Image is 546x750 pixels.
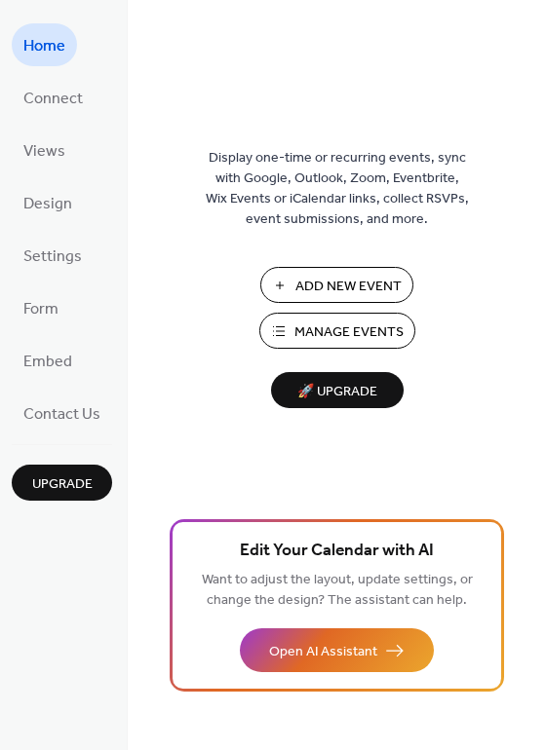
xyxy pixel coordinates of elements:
span: Add New Event [295,277,402,297]
span: Settings [23,242,82,273]
button: Add New Event [260,267,413,303]
button: Open AI Assistant [240,628,434,672]
span: Want to adjust the layout, update settings, or change the design? The assistant can help. [202,567,473,614]
button: Upgrade [12,465,112,501]
span: Form [23,294,58,325]
a: Settings [12,234,94,277]
span: Upgrade [32,474,93,495]
a: Embed [12,339,84,382]
button: Manage Events [259,313,415,349]
a: Form [12,286,70,329]
a: Contact Us [12,392,112,434]
a: Design [12,181,84,224]
span: Contact Us [23,399,100,431]
span: Display one-time or recurring events, sync with Google, Outlook, Zoom, Eventbrite, Wix Events or ... [206,148,469,230]
span: Home [23,31,65,62]
span: Manage Events [294,322,404,343]
span: Open AI Assistant [269,642,377,662]
a: Views [12,129,77,171]
span: Connect [23,84,83,115]
span: 🚀 Upgrade [283,379,392,405]
button: 🚀 Upgrade [271,372,404,408]
span: Views [23,136,65,168]
span: Embed [23,347,72,378]
a: Home [12,23,77,66]
a: Connect [12,76,95,119]
span: Edit Your Calendar with AI [240,538,434,565]
span: Design [23,189,72,220]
